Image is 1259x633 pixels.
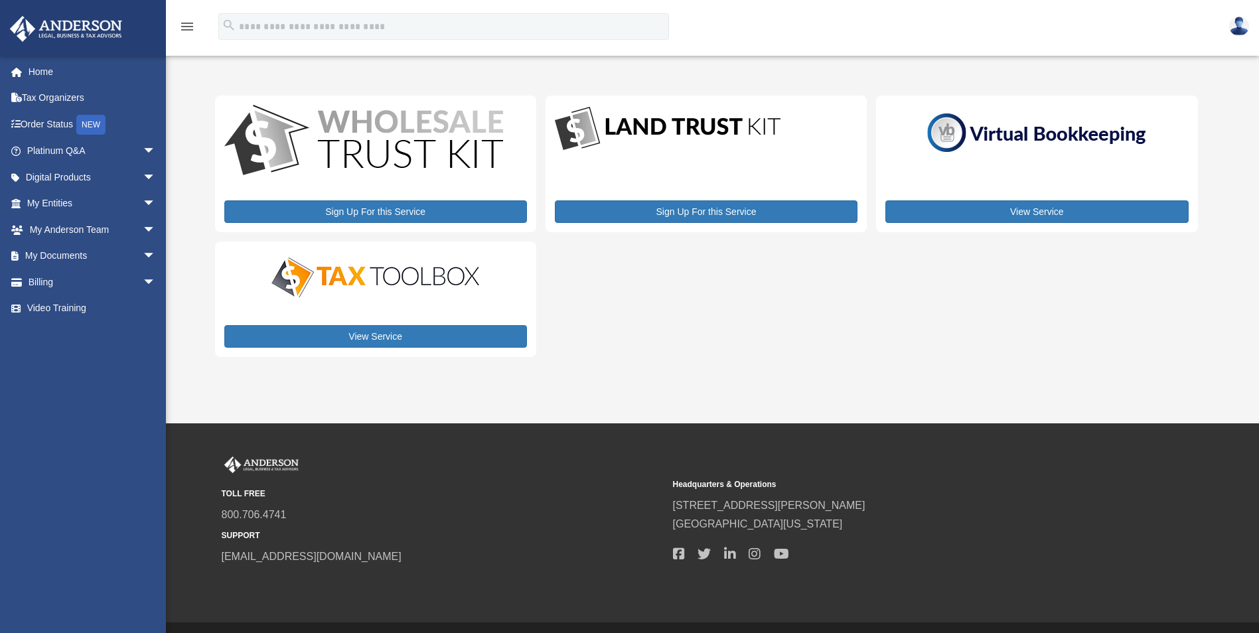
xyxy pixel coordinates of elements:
[143,243,169,270] span: arrow_drop_down
[9,190,176,217] a: My Entitiesarrow_drop_down
[222,18,236,33] i: search
[9,138,176,165] a: Platinum Q&Aarrow_drop_down
[224,105,503,178] img: WS-Trust-Kit-lgo-1.jpg
[6,16,126,42] img: Anderson Advisors Platinum Portal
[555,105,780,153] img: LandTrust_lgo-1.jpg
[1229,17,1249,36] img: User Pic
[222,487,664,501] small: TOLL FREE
[222,551,402,562] a: [EMAIL_ADDRESS][DOMAIN_NAME]
[143,138,169,165] span: arrow_drop_down
[673,478,1115,492] small: Headquarters & Operations
[76,115,106,135] div: NEW
[179,19,195,35] i: menu
[9,216,176,243] a: My Anderson Teamarrow_drop_down
[179,23,195,35] a: menu
[9,269,176,295] a: Billingarrow_drop_down
[9,58,176,85] a: Home
[9,85,176,111] a: Tax Organizers
[885,200,1188,223] a: View Service
[673,500,865,511] a: [STREET_ADDRESS][PERSON_NAME]
[555,200,857,223] a: Sign Up For this Service
[9,295,176,322] a: Video Training
[143,216,169,244] span: arrow_drop_down
[673,518,843,529] a: [GEOGRAPHIC_DATA][US_STATE]
[143,190,169,218] span: arrow_drop_down
[9,164,169,190] a: Digital Productsarrow_drop_down
[222,529,664,543] small: SUPPORT
[224,325,527,348] a: View Service
[9,243,176,269] a: My Documentsarrow_drop_down
[222,457,301,474] img: Anderson Advisors Platinum Portal
[143,269,169,296] span: arrow_drop_down
[224,200,527,223] a: Sign Up For this Service
[9,111,176,138] a: Order StatusNEW
[143,164,169,191] span: arrow_drop_down
[222,509,287,520] a: 800.706.4741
